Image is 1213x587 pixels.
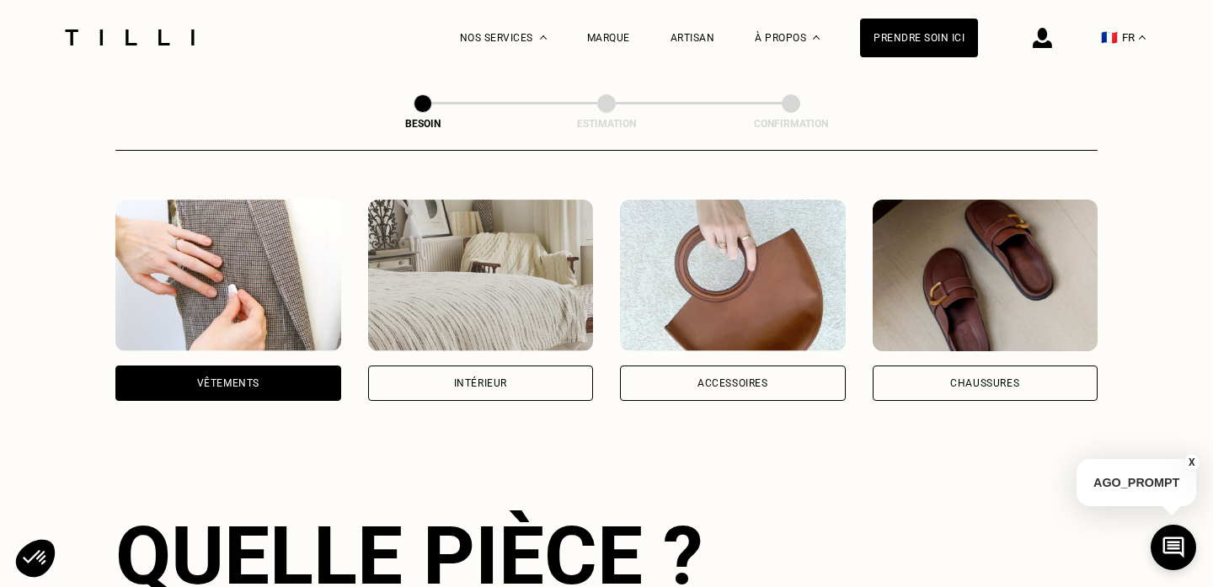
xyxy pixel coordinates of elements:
img: Logo du service de couturière Tilli [59,29,200,45]
span: 🇫🇷 [1101,29,1118,45]
div: Confirmation [707,118,875,130]
a: Marque [587,32,630,44]
a: Artisan [671,32,715,44]
img: icône connexion [1033,28,1052,48]
div: Besoin [339,118,507,130]
div: Vêtements [197,378,259,388]
div: Intérieur [454,378,507,388]
p: AGO_PROMPT [1077,459,1196,506]
div: Chaussures [950,378,1019,388]
img: menu déroulant [1139,35,1146,40]
img: Chaussures [873,200,1098,351]
div: Estimation [522,118,691,130]
img: Intérieur [368,200,594,351]
img: Accessoires [620,200,846,351]
a: Prendre soin ici [860,19,978,57]
img: Menu déroulant à propos [813,35,820,40]
img: Menu déroulant [540,35,547,40]
div: Accessoires [697,378,768,388]
img: Vêtements [115,200,341,351]
button: X [1184,453,1200,472]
